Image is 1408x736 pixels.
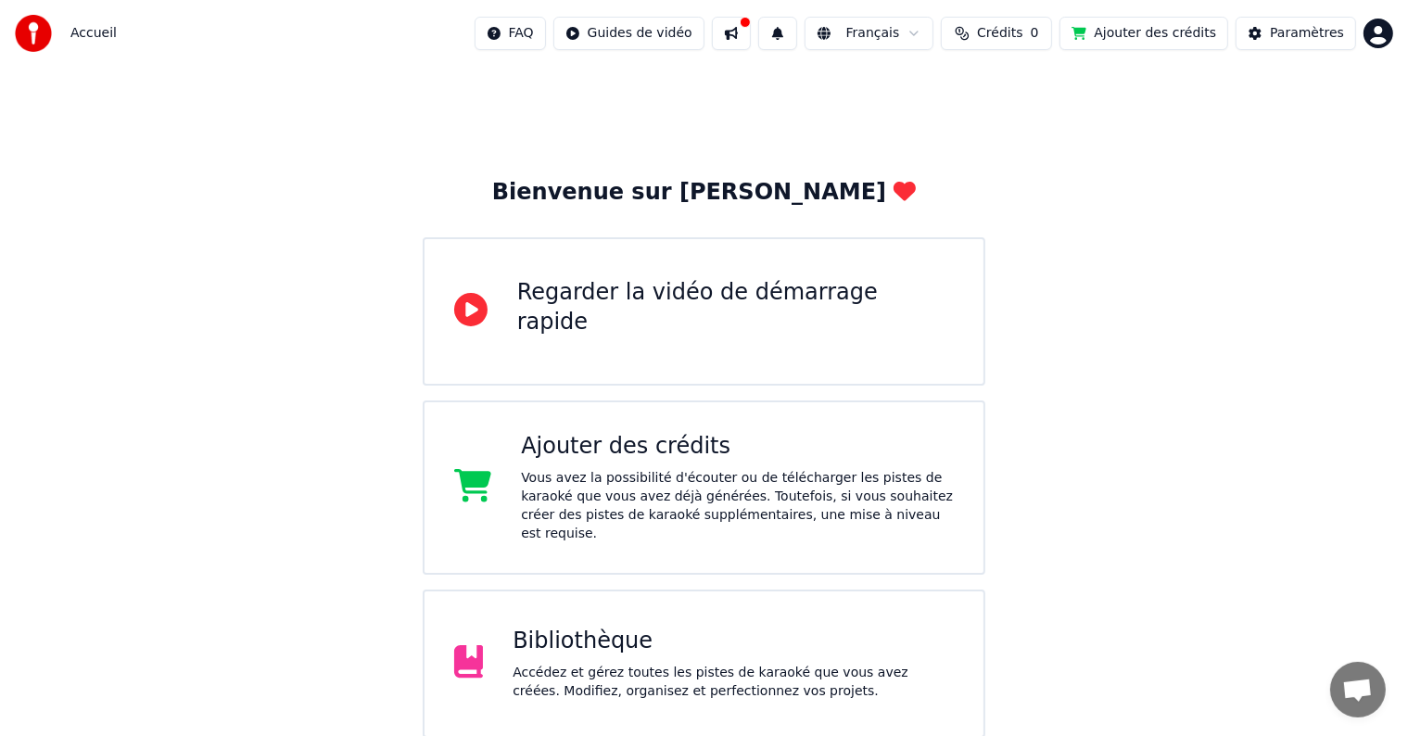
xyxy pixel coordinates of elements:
[521,432,954,462] div: Ajouter des crédits
[475,17,546,50] button: FAQ
[70,24,117,43] nav: breadcrumb
[1236,17,1356,50] button: Paramètres
[513,664,954,701] div: Accédez et gérez toutes les pistes de karaoké que vous avez créées. Modifiez, organisez et perfec...
[1059,17,1228,50] button: Ajouter des crédits
[553,17,704,50] button: Guides de vidéo
[492,178,916,208] div: Bienvenue sur [PERSON_NAME]
[521,469,954,543] div: Vous avez la possibilité d'écouter ou de télécharger les pistes de karaoké que vous avez déjà gén...
[517,278,955,337] div: Regarder la vidéo de démarrage rapide
[70,24,117,43] span: Accueil
[1270,24,1344,43] div: Paramètres
[513,627,954,656] div: Bibliothèque
[15,15,52,52] img: youka
[977,24,1022,43] span: Crédits
[1031,24,1039,43] span: 0
[1330,662,1386,717] div: Ouvrir le chat
[941,17,1052,50] button: Crédits0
